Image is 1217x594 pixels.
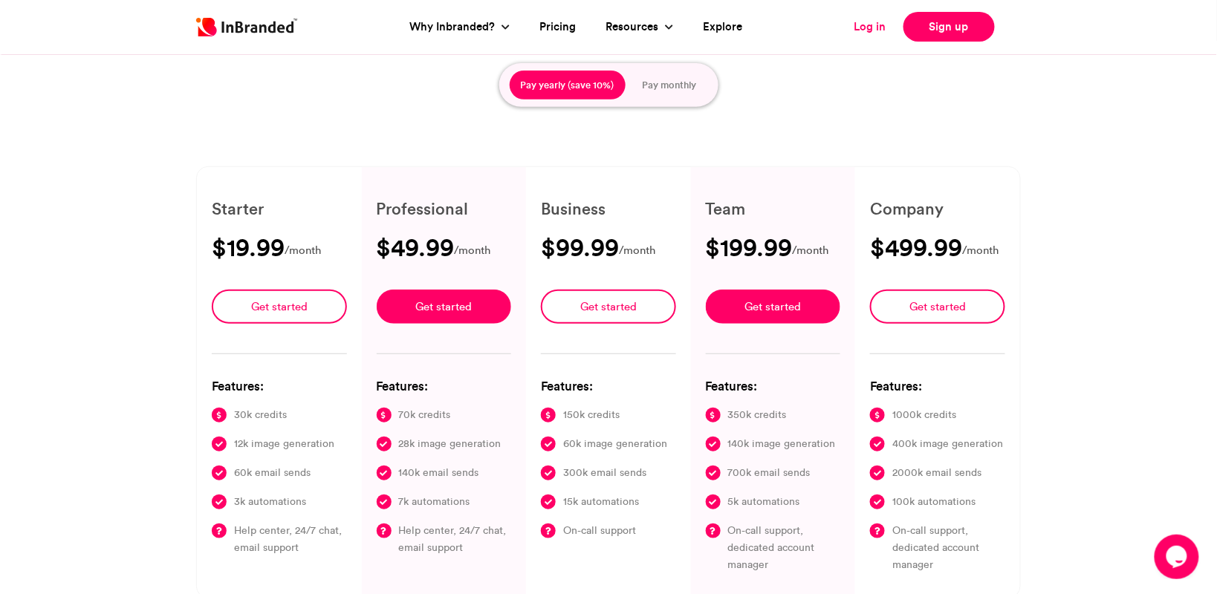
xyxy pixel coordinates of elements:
[399,435,502,452] span: 28k image generation
[870,376,1005,395] h6: Features:
[212,197,347,221] h6: Starter
[892,522,1005,573] span: On-call support, dedicated account manager
[196,18,297,36] img: Inbranded
[377,197,512,221] h6: Professional
[409,19,499,36] a: Why Inbranded?
[854,19,886,36] a: Log in
[563,464,646,481] span: 300k email sends
[619,241,655,260] span: /month
[399,464,479,481] span: 140k email sends
[703,19,742,36] a: Explore
[212,290,347,324] a: Get started
[563,493,639,510] span: 15k automations
[728,435,836,452] span: 140k image generation
[510,71,626,100] button: Pay yearly (save 10%)
[706,376,841,395] h6: Features:
[892,493,976,510] span: 100k automations
[541,290,676,324] a: Get started
[728,464,811,481] span: 700k email sends
[728,406,787,423] span: 350k credits
[870,197,1005,221] h6: Company
[399,406,451,423] span: 70k credits
[892,464,981,481] span: 2000k email sends
[706,235,793,259] h3: $199.99
[870,290,1005,324] a: Get started
[285,241,321,260] span: /month
[399,522,512,556] span: Help center, 24/7 chat, email support
[563,406,620,423] span: 150k credits
[234,493,306,510] span: 3k automations
[728,522,841,573] span: On-call support, dedicated account manager
[728,493,800,510] span: 5k automations
[870,235,962,259] h3: $499.99
[377,376,512,395] h6: Features:
[541,197,676,221] h6: Business
[399,493,470,510] span: 7k automations
[212,376,347,395] h6: Features:
[563,522,636,539] span: On-call support
[234,522,347,556] span: Help center, 24/7 chat, email support
[892,406,956,423] span: 1000k credits
[455,241,491,260] span: /month
[706,197,841,221] h6: Team
[539,19,576,36] a: Pricing
[541,376,676,395] h6: Features:
[606,19,662,36] a: Resources
[706,290,841,324] a: Get started
[903,12,995,42] a: Sign up
[541,235,619,259] h3: $99.99
[234,464,311,481] span: 60k email sends
[1155,535,1202,579] iframe: chat widget
[793,241,829,260] span: /month
[892,435,1003,452] span: 400k image generation
[962,241,999,260] span: /month
[377,290,512,324] a: Get started
[212,235,285,259] h3: $19.99
[377,235,455,259] h3: $49.99
[234,406,287,423] span: 30k credits
[234,435,334,452] span: 12k image generation
[563,435,667,452] span: 60k image generation
[632,71,708,100] button: Pay monthly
